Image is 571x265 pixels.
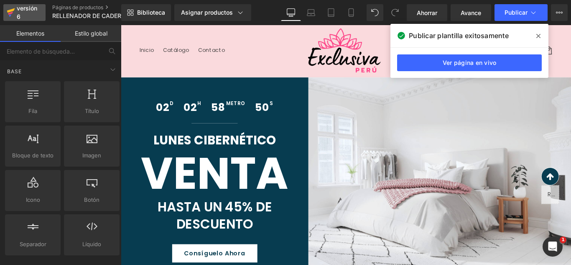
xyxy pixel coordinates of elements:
a: Páginas de productos [52,4,148,11]
summary: Búsqueda [435,19,453,38]
font: Contacto [87,24,117,32]
a: De oficina [281,4,301,21]
a: Inicio [16,19,43,37]
font: Ahorrar [417,9,437,16]
button: Deshacer [367,4,383,21]
font: Publicar plantilla exitosamente [409,31,509,40]
font: Biblioteca [137,9,165,16]
font: D [55,84,60,92]
font: Publicar [505,9,528,16]
font: Elementos [16,30,44,37]
img: Exclusiva Perú [209,3,293,54]
font: Páginas de productos [52,4,103,10]
font: Ver página en vivo [443,59,497,66]
font: 02 [71,84,85,100]
font: RELLENADOR DE CADERA CORTO NORMAL 14-10 [52,12,192,19]
button: Publicar [495,4,548,21]
font: LUNES CIBERNÉTICO [36,119,174,139]
font: 58 [102,84,117,100]
font: 02 [39,84,54,100]
font: HASTA UN 45% DE DESCUENTO [41,194,169,234]
font: METRO [118,84,140,92]
font: Separador [20,241,46,247]
font: Fila [28,108,37,114]
font: Asignar productos [181,9,233,16]
font: H [86,84,91,92]
a: versión 6 [3,4,46,21]
font: Consíguelo ahora [71,252,140,261]
font: 50 [151,84,166,100]
iframe: Chat en vivo de Intercom [543,237,563,257]
font: Título [85,108,99,114]
a: Contacto [82,19,122,37]
a: Móvil [341,4,361,21]
a: Nueva Biblioteca [121,4,171,21]
font: Líquido [82,241,101,247]
a: Avance [451,4,491,21]
font: Botón [84,196,99,203]
font: VENTA [23,132,188,201]
font: Catálogo [48,24,77,32]
font: Bloque de texto [12,152,54,159]
a: Ver página en vivo [397,54,542,71]
font: Imagen [82,152,101,159]
font: versión 6 [17,5,37,20]
font: Inicio [21,24,38,32]
a: Catálogo [43,19,82,37]
font: S [167,84,171,92]
a: Tableta [321,4,341,21]
font: Estilo global [75,30,107,37]
font: 1 [561,237,565,242]
font: Base [7,68,22,75]
button: Rehacer [387,4,403,21]
a: Computadora portátil [301,4,321,21]
font: Icono [26,196,40,203]
font: Avance [461,9,481,16]
button: Más [551,4,568,21]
